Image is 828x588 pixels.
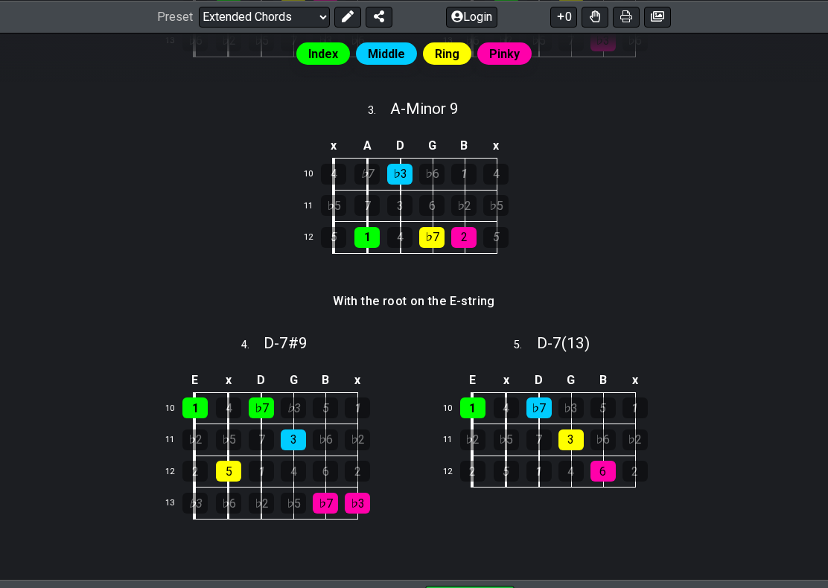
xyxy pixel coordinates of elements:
[558,397,584,418] div: ♭3
[550,6,577,27] button: 0
[212,368,246,393] td: x
[321,195,346,216] div: ♭5
[333,293,495,310] h4: With the root on the E-string
[590,397,616,418] div: 5
[178,368,212,393] td: E
[558,461,584,482] div: 4
[483,227,509,248] div: 5
[436,392,472,424] td: 10
[321,227,346,248] div: 5
[310,368,342,393] td: B
[448,134,480,159] td: B
[281,493,306,514] div: ♭5
[387,195,413,216] div: 3
[216,429,241,450] div: ♭5
[446,6,497,27] button: Login
[489,43,520,65] span: Pinky
[460,461,485,482] div: 2
[526,397,552,418] div: ♭7
[216,397,241,418] div: 4
[354,227,380,248] div: 1
[159,424,194,456] td: 11
[159,456,194,488] td: 12
[590,461,616,482] div: 6
[342,368,374,393] td: x
[249,461,274,482] div: 1
[354,164,380,185] div: ♭7
[436,456,472,488] td: 12
[582,6,608,27] button: Toggle Dexterity for all fretkits
[622,429,648,450] div: ♭2
[383,134,416,159] td: D
[460,429,485,450] div: ♭2
[281,461,306,482] div: 4
[313,461,338,482] div: 6
[368,103,390,119] span: 3 .
[537,334,590,352] span: D - 7(13)
[494,397,519,418] div: 4
[587,368,619,393] td: B
[387,227,413,248] div: 4
[483,195,509,216] div: ♭5
[387,164,413,185] div: ♭3
[241,337,264,354] span: 4 .
[298,222,334,254] td: 12
[216,493,241,514] div: ♭6
[622,397,648,418] div: 1
[435,43,459,65] span: Ring
[157,10,193,24] span: Preset
[456,368,490,393] td: E
[368,43,405,65] span: Middle
[298,159,334,191] td: 10
[460,397,485,418] div: 1
[159,392,194,424] td: 10
[281,429,306,450] div: 3
[316,134,351,159] td: x
[281,397,306,418] div: ♭3
[182,429,208,450] div: ♭2
[345,461,370,482] div: 2
[366,6,392,27] button: Share Preset
[526,429,552,450] div: 7
[494,429,519,450] div: ♭5
[416,134,448,159] td: G
[351,134,384,159] td: A
[622,461,648,482] div: 2
[313,493,338,514] div: ♭7
[558,429,584,450] div: 3
[483,164,509,185] div: 4
[264,334,308,352] span: D - 7#9
[278,368,310,393] td: G
[182,493,208,514] div: ♭3
[313,429,338,450] div: ♭6
[308,43,338,65] span: Index
[216,461,241,482] div: 5
[590,429,616,450] div: ♭6
[489,368,523,393] td: x
[249,429,274,450] div: 7
[159,488,194,520] td: 13
[182,461,208,482] div: 2
[419,195,445,216] div: 6
[451,164,477,185] div: 1
[182,397,208,418] div: 1
[321,164,346,185] div: 4
[419,227,445,248] div: ♭7
[345,493,370,514] div: ♭3
[313,397,338,418] div: 5
[555,368,587,393] td: G
[390,100,459,118] span: A - Minor 9
[523,368,555,393] td: D
[451,195,477,216] div: ♭2
[334,6,361,27] button: Edit Preset
[436,424,472,456] td: 11
[494,461,519,482] div: 5
[451,227,477,248] div: 2
[199,6,330,27] select: Preset
[345,429,370,450] div: ♭2
[249,397,274,418] div: ♭7
[419,164,445,185] div: ♭6
[613,6,640,27] button: Print
[526,461,552,482] div: 1
[345,397,370,418] div: 1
